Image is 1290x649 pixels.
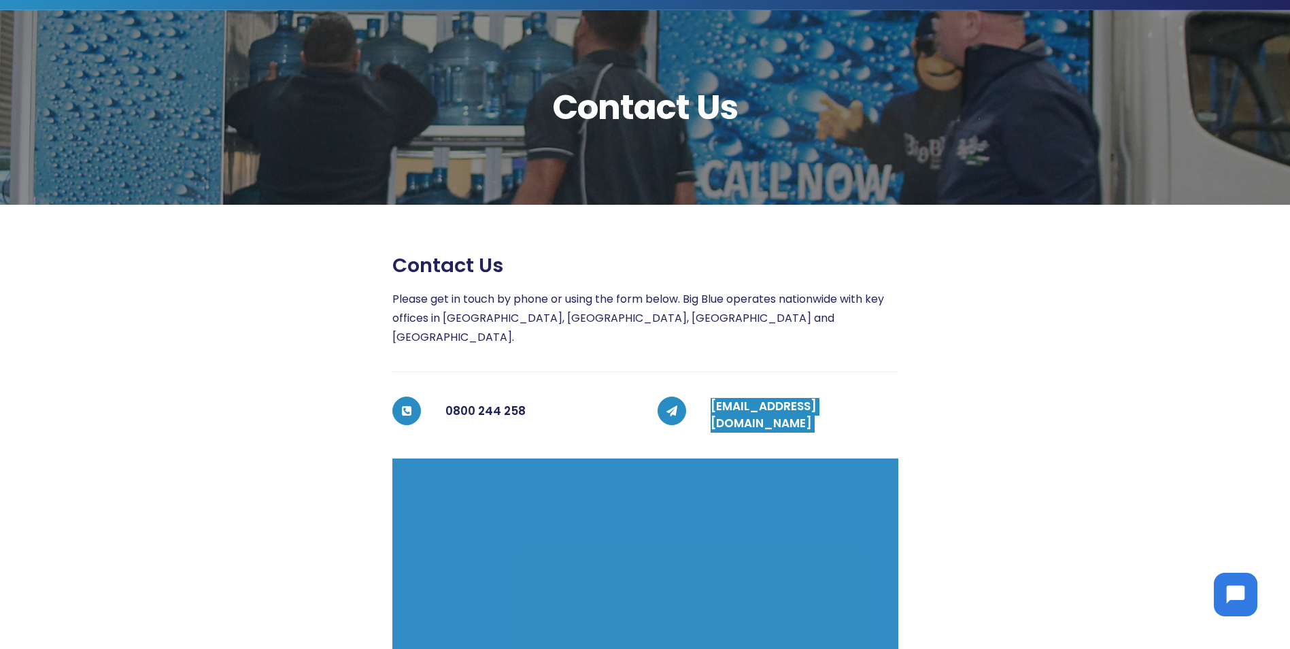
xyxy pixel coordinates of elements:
[445,398,633,425] h5: 0800 244 258
[392,254,503,278] span: Contact us
[711,398,817,432] a: [EMAIL_ADDRESS][DOMAIN_NAME]
[392,290,898,347] p: Please get in touch by phone or using the form below. Big Blue operates nationwide with key offic...
[1200,559,1271,630] iframe: Chatbot
[127,90,1164,124] span: Contact Us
